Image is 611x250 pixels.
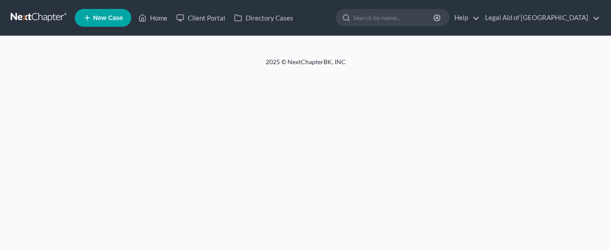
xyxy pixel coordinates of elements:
a: Legal Aid of [GEOGRAPHIC_DATA] [481,10,600,26]
span: New Case [93,15,123,21]
a: Help [450,10,480,26]
div: 2025 © NextChapterBK, INC [52,57,559,74]
a: Directory Cases [230,10,298,26]
a: Home [134,10,172,26]
a: Client Portal [172,10,230,26]
input: Search by name... [353,9,435,26]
